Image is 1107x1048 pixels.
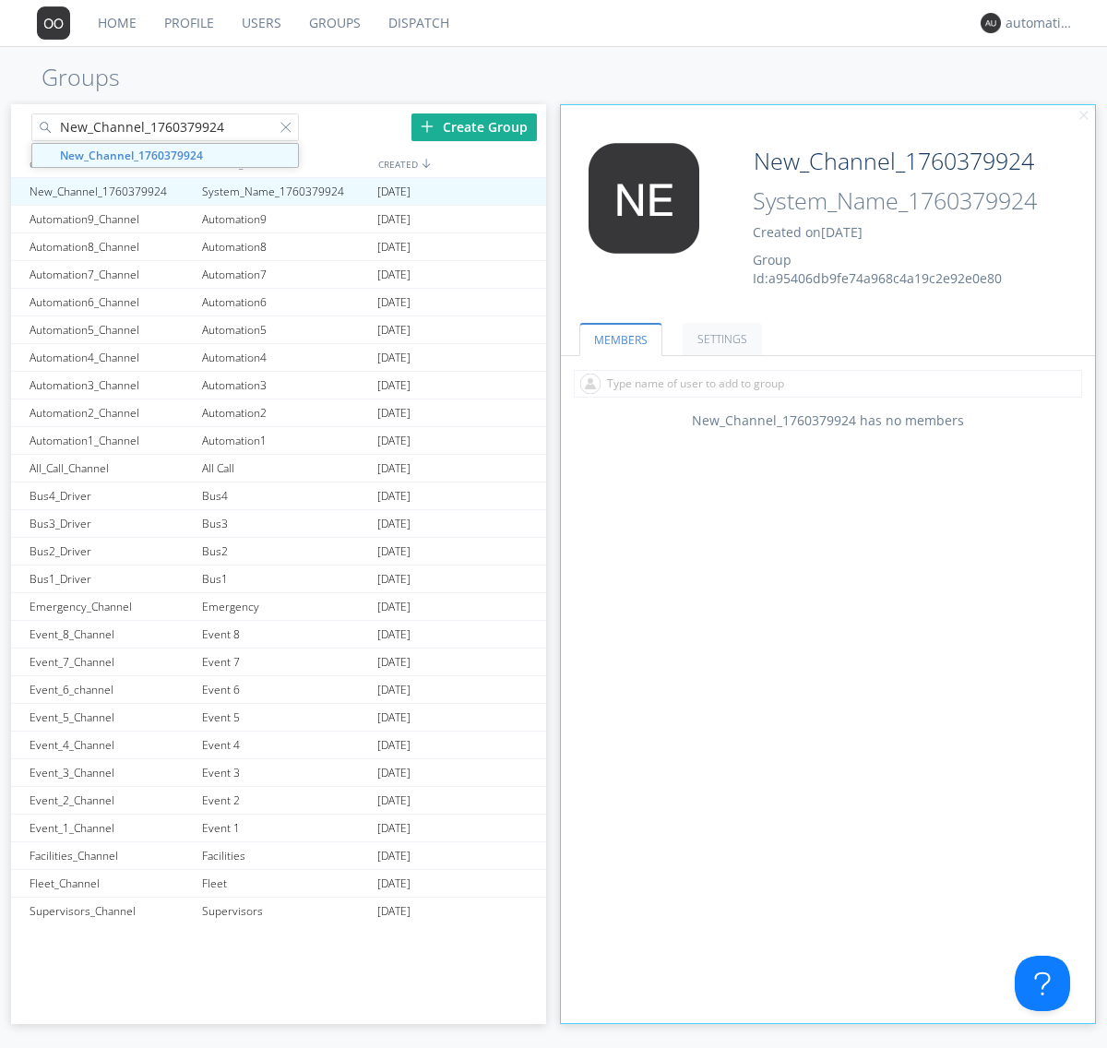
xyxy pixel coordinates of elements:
[377,787,411,815] span: [DATE]
[25,898,197,924] div: Supervisors_Channel
[377,482,411,510] span: [DATE]
[197,372,373,399] div: Automation3
[60,148,203,163] strong: New_Channel_1760379924
[197,842,373,869] div: Facilities
[197,482,373,509] div: Bus4
[25,233,197,260] div: Automation8_Channel
[25,842,197,869] div: Facilities_Channel
[197,206,373,232] div: Automation9
[11,427,546,455] a: Automation1_ChannelAutomation1[DATE]
[25,510,197,537] div: Bus3_Driver
[197,898,373,924] div: Supervisors
[25,676,197,703] div: Event_6_channel
[11,538,546,566] a: Bus2_DriverBus2[DATE]
[25,704,197,731] div: Event_5_Channel
[377,870,411,898] span: [DATE]
[11,510,546,538] a: Bus3_DriverBus3[DATE]
[11,898,546,925] a: Supervisors_ChannelSupervisors[DATE]
[377,759,411,787] span: [DATE]
[31,113,299,141] input: Search groups
[11,289,546,316] a: Automation6_ChannelAutomation6[DATE]
[374,150,548,177] div: CREATED
[25,178,197,205] div: New_Channel_1760379924
[377,566,411,593] span: [DATE]
[197,455,373,482] div: All Call
[377,815,411,842] span: [DATE]
[25,621,197,648] div: Event_8_Channel
[25,261,197,288] div: Automation7_Channel
[197,261,373,288] div: Automation7
[197,649,373,675] div: Event 7
[197,316,373,343] div: Automation5
[11,759,546,787] a: Event_3_ChannelEvent 3[DATE]
[377,676,411,704] span: [DATE]
[197,593,373,620] div: Emergency
[25,815,197,841] div: Event_1_Channel
[377,898,411,925] span: [DATE]
[197,704,373,731] div: Event 5
[1077,110,1090,123] img: cancel.svg
[11,455,546,482] a: All_Call_ChannelAll Call[DATE]
[11,704,546,732] a: Event_5_ChannelEvent 5[DATE]
[197,566,373,592] div: Bus1
[25,593,197,620] div: Emergency_Channel
[11,676,546,704] a: Event_6_channelEvent 6[DATE]
[197,676,373,703] div: Event 6
[25,566,197,592] div: Bus1_Driver
[377,649,411,676] span: [DATE]
[197,178,373,205] div: System_Name_1760379924
[579,323,662,356] a: MEMBERS
[197,399,373,426] div: Automation2
[377,538,411,566] span: [DATE]
[11,815,546,842] a: Event_1_ChannelEvent 1[DATE]
[11,842,546,870] a: Facilities_ChannelFacilities[DATE]
[746,143,1044,180] input: Group Name
[25,289,197,316] div: Automation6_Channel
[197,870,373,897] div: Fleet
[11,399,546,427] a: Automation2_ChannelAutomation2[DATE]
[1015,956,1070,1011] iframe: Toggle Customer Support
[197,787,373,814] div: Event 2
[25,427,197,454] div: Automation1_Channel
[25,372,197,399] div: Automation3_Channel
[421,120,434,133] img: plus.svg
[197,427,373,454] div: Automation1
[11,732,546,759] a: Event_4_ChannelEvent 4[DATE]
[377,316,411,344] span: [DATE]
[753,223,863,241] span: Created on
[377,233,411,261] span: [DATE]
[561,411,1096,430] div: New_Channel_1760379924 has no members
[377,261,411,289] span: [DATE]
[377,399,411,427] span: [DATE]
[25,150,196,177] div: GROUPS
[197,344,373,371] div: Automation4
[197,289,373,316] div: Automation6
[11,566,546,593] a: Bus1_DriverBus1[DATE]
[197,732,373,758] div: Event 4
[377,178,411,206] span: [DATE]
[377,842,411,870] span: [DATE]
[25,538,197,565] div: Bus2_Driver
[377,344,411,372] span: [DATE]
[25,732,197,758] div: Event_4_Channel
[377,510,411,538] span: [DATE]
[197,621,373,648] div: Event 8
[197,815,373,841] div: Event 1
[11,178,546,206] a: New_Channel_1760379924System_Name_1760379924[DATE]
[575,143,713,254] img: 373638.png
[25,206,197,232] div: Automation9_Channel
[11,482,546,510] a: Bus4_DriverBus4[DATE]
[377,455,411,482] span: [DATE]
[377,593,411,621] span: [DATE]
[25,759,197,786] div: Event_3_Channel
[197,759,373,786] div: Event 3
[377,372,411,399] span: [DATE]
[377,732,411,759] span: [DATE]
[11,870,546,898] a: Fleet_ChannelFleet[DATE]
[377,427,411,455] span: [DATE]
[11,372,546,399] a: Automation3_ChannelAutomation3[DATE]
[411,113,537,141] div: Create Group
[197,538,373,565] div: Bus2
[11,344,546,372] a: Automation4_ChannelAutomation4[DATE]
[377,206,411,233] span: [DATE]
